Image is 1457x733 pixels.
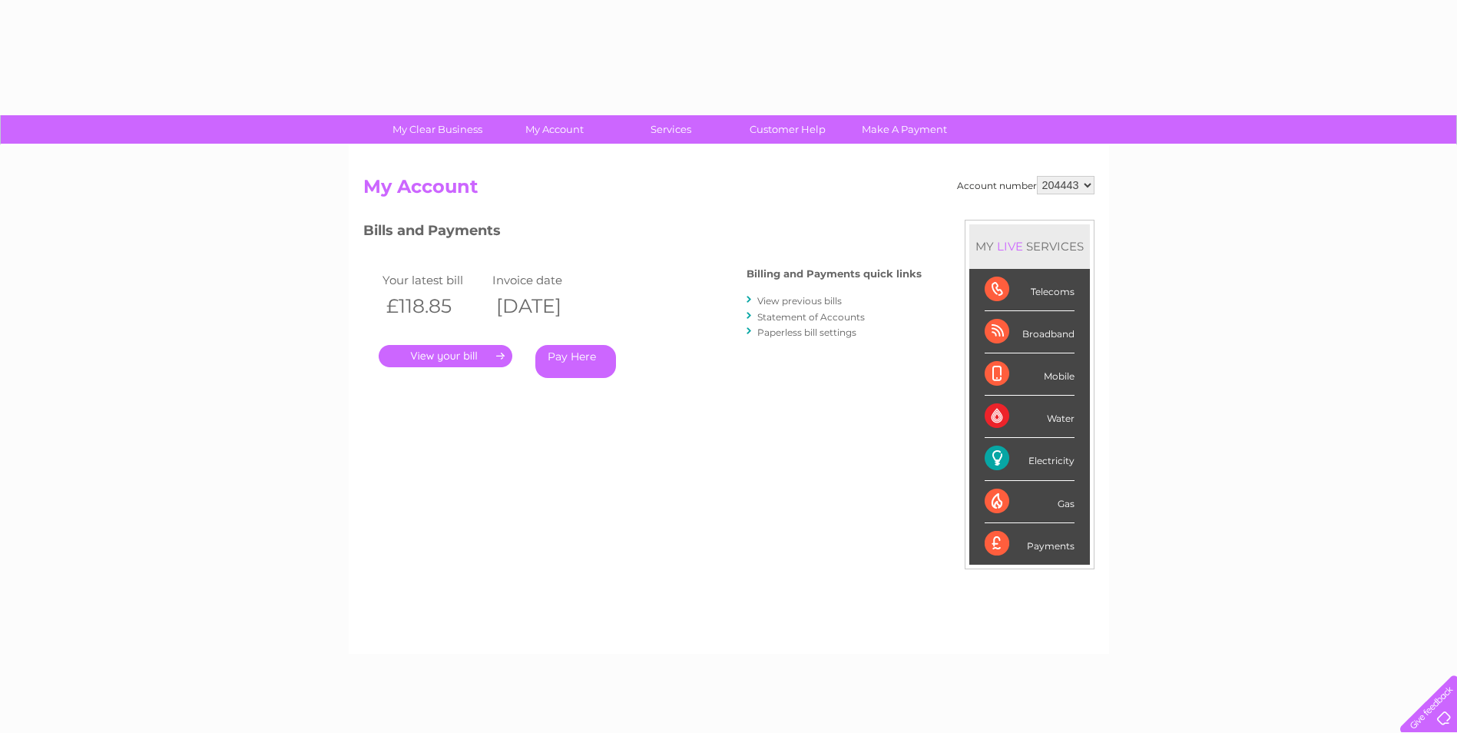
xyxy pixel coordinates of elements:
[488,290,599,322] th: [DATE]
[724,115,851,144] a: Customer Help
[994,239,1026,254] div: LIVE
[985,523,1075,565] div: Payments
[985,269,1075,311] div: Telecoms
[841,115,968,144] a: Make A Payment
[491,115,618,144] a: My Account
[379,290,489,322] th: £118.85
[985,311,1075,353] div: Broadband
[363,220,922,247] h3: Bills and Payments
[757,311,865,323] a: Statement of Accounts
[747,268,922,280] h4: Billing and Payments quick links
[985,481,1075,523] div: Gas
[969,224,1090,268] div: MY SERVICES
[379,270,489,290] td: Your latest bill
[985,438,1075,480] div: Electricity
[757,327,856,338] a: Paperless bill settings
[608,115,734,144] a: Services
[957,176,1094,194] div: Account number
[757,295,842,307] a: View previous bills
[985,353,1075,396] div: Mobile
[374,115,501,144] a: My Clear Business
[985,396,1075,438] div: Water
[379,345,512,367] a: .
[363,176,1094,205] h2: My Account
[488,270,599,290] td: Invoice date
[535,345,616,378] a: Pay Here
